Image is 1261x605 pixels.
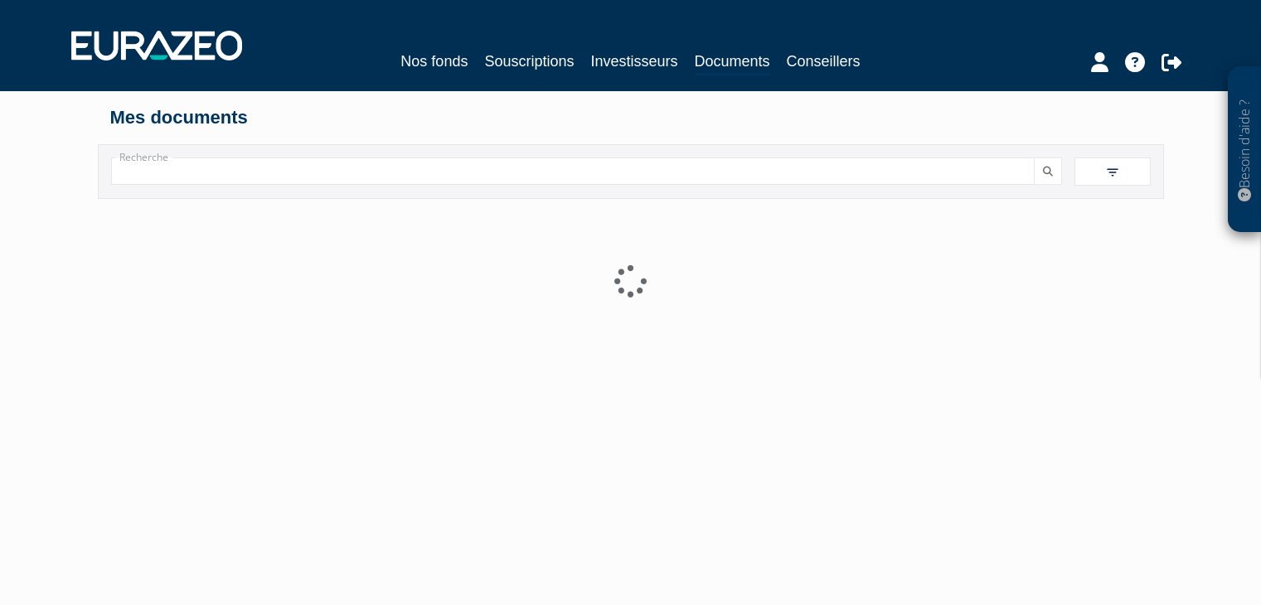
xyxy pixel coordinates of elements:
p: Besoin d'aide ? [1235,75,1254,225]
a: Investisseurs [590,50,677,73]
a: Souscriptions [484,50,574,73]
a: Conseillers [787,50,861,73]
input: Recherche [111,157,1035,185]
a: Nos fonds [400,50,468,73]
img: filter.svg [1105,165,1120,180]
img: 1732889491-logotype_eurazeo_blanc_rvb.png [71,31,242,60]
a: Documents [695,50,770,75]
h4: Mes documents [110,108,1152,128]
